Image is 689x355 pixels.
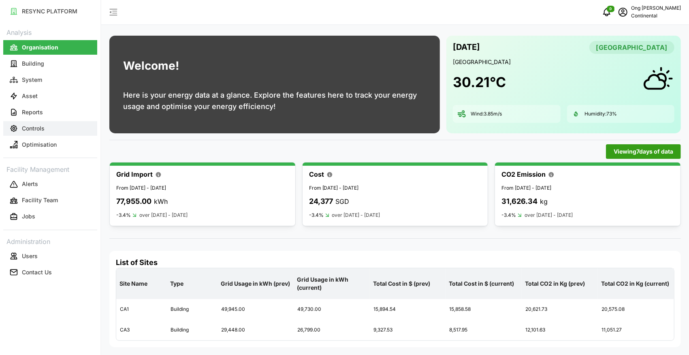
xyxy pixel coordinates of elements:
p: Wind: 3.85 m/s [471,111,502,118]
button: Controls [3,121,97,136]
p: Reports [22,108,43,116]
p: kg [540,197,548,207]
p: Organisation [22,43,58,51]
p: CO2 Emission [501,169,546,180]
div: 11,051.27 [598,320,674,340]
p: over [DATE] - [DATE] [525,212,573,219]
button: Optimisation [3,137,97,152]
button: Facility Team [3,193,97,208]
p: Users [22,252,38,260]
p: Ong [PERSON_NAME] [631,4,681,12]
a: Jobs [3,209,97,225]
p: Asset [22,92,38,100]
div: CA3 [117,320,166,340]
div: 29,448.00 [218,320,293,340]
p: System [22,76,42,84]
button: Building [3,56,97,71]
p: Optimisation [22,141,57,149]
p: Grid Import [116,169,153,180]
div: Building [167,299,217,319]
p: over [DATE] - [DATE] [139,212,188,219]
button: Asset [3,89,97,103]
div: 12,101.63 [522,320,597,340]
p: Facility Management [3,163,97,175]
a: Controls [3,120,97,137]
button: Reports [3,105,97,120]
p: Controls [22,124,45,133]
a: Alerts [3,176,97,192]
p: over [DATE] - [DATE] [332,212,380,219]
p: Analysis [3,26,97,38]
h1: 30.21 °C [453,73,506,91]
p: Grid Usage in kWh (prev) [219,273,292,294]
a: Reports [3,104,97,120]
p: Type [169,273,216,294]
p: [DATE] [453,41,480,54]
div: 9,327.53 [370,320,446,340]
a: System [3,72,97,88]
p: -3.4% [309,212,324,218]
p: kWh [154,197,168,207]
p: SGD [336,197,350,207]
div: 8,517.95 [446,320,522,340]
p: Alerts [22,180,38,188]
span: Viewing 7 days of data [614,145,673,158]
button: Jobs [3,210,97,224]
h1: Welcome! [123,57,179,75]
p: Total CO2 in Kg (prev) [523,273,596,294]
div: 15,894.54 [370,299,446,319]
p: Continental [631,12,681,20]
a: Building [3,56,97,72]
a: Contact Us [3,264,97,280]
button: RESYNC PLATFORM [3,4,97,19]
div: 15,858.58 [446,299,522,319]
p: From [DATE] - [DATE] [501,184,674,192]
p: -3.4% [116,212,131,218]
h4: List of Sites [116,257,674,268]
div: 20,621.73 [522,299,597,319]
p: From [DATE] - [DATE] [309,184,482,192]
p: Humidity: 73 % [585,111,617,118]
p: [GEOGRAPHIC_DATA] [453,58,674,66]
div: 49,730.00 [294,299,369,319]
p: Total CO2 in Kg (current) [599,273,672,294]
span: 0 [610,6,612,12]
button: Viewing7days of data [606,144,681,159]
p: Total Cost in $ (prev) [371,273,444,294]
div: Building [167,320,217,340]
p: From [DATE] - [DATE] [116,184,289,192]
button: Alerts [3,177,97,192]
div: 49,945.00 [218,299,293,319]
button: notifications [599,4,615,20]
button: Organisation [3,40,97,55]
a: Facility Team [3,192,97,209]
a: Asset [3,88,97,104]
p: Jobs [22,212,35,220]
p: Administration [3,235,97,247]
p: -3.4% [501,212,516,218]
p: RESYNC PLATFORM [22,7,77,15]
a: Users [3,248,97,264]
button: System [3,73,97,87]
a: RESYNC PLATFORM [3,3,97,19]
p: 31,626.34 [501,196,538,207]
p: 24,377 [309,196,333,207]
button: schedule [615,4,631,20]
p: Total Cost in $ (current) [448,273,520,294]
a: Optimisation [3,137,97,153]
button: Users [3,249,97,263]
div: 20,575.08 [598,299,674,319]
p: Here is your energy data at a glance. Explore the features here to track your energy usage and op... [123,90,426,112]
p: 77,955.00 [116,196,151,207]
p: Building [22,60,44,68]
div: CA1 [117,299,166,319]
p: Facility Team [22,196,58,204]
span: [GEOGRAPHIC_DATA] [596,41,668,53]
p: Cost [309,169,324,180]
p: Contact Us [22,268,52,276]
p: Grid Usage in kWh (current) [295,269,368,299]
p: Site Name [118,273,165,294]
a: Organisation [3,39,97,56]
div: 26,799.00 [294,320,369,340]
button: Contact Us [3,265,97,280]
